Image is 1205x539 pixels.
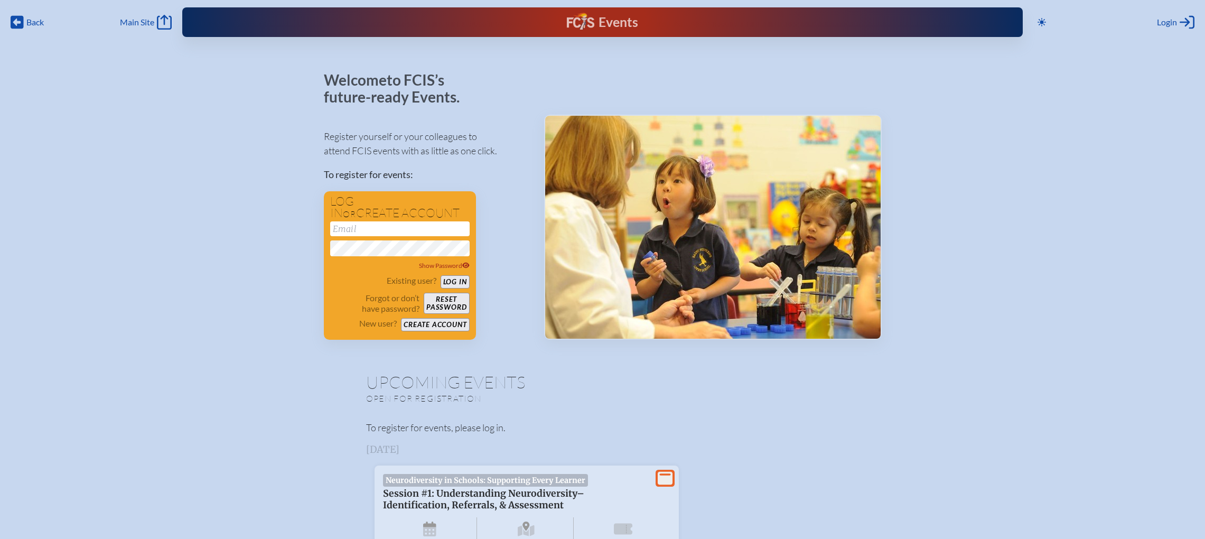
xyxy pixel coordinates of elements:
p: Register yourself or your colleagues to attend FCIS events with as little as one click. [324,129,527,158]
input: Email [330,221,470,236]
span: Back [26,17,44,27]
span: Neurodiversity in Schools: Supporting Every Learner [383,474,589,487]
h3: [DATE] [366,444,839,455]
button: Log in [441,275,470,289]
p: Existing user? [387,275,436,286]
p: Forgot or don’t have password? [330,293,420,314]
p: To register for events: [324,168,527,182]
span: Login [1157,17,1177,27]
h1: Log in create account [330,196,470,219]
button: Resetpassword [424,293,469,314]
p: Open for registration [366,393,645,404]
a: Main Site [120,15,172,30]
h1: Upcoming Events [366,374,839,391]
span: Main Site [120,17,154,27]
button: Create account [401,318,469,331]
img: Events [545,116,881,339]
p: New user? [359,318,397,329]
div: FCIS Events — Future ready [409,13,796,32]
p: Welcome to FCIS’s future-ready Events. [324,72,472,105]
span: Show Password [419,262,470,269]
span: Session #1: Understanding Neurodiversity–Identification, Referrals, & Assessment [383,488,584,511]
span: or [343,209,356,219]
p: To register for events, please log in. [366,421,839,435]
